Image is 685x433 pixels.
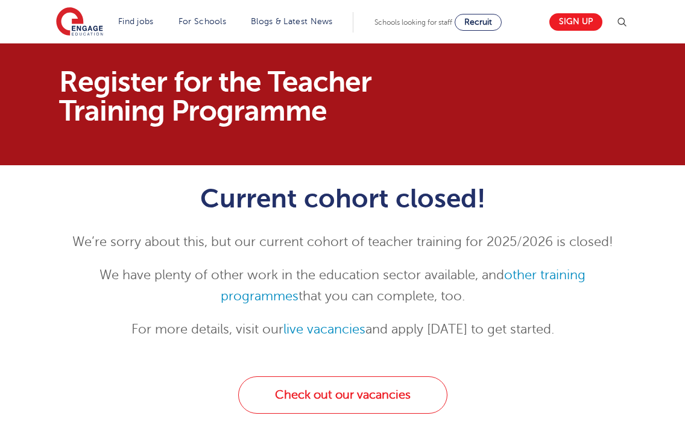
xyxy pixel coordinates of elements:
[283,322,365,337] a: live vacancies
[374,18,452,27] span: Schools looking for staff
[59,232,626,253] p: We’re sorry about this, but our current cohort of teacher training for 2025/2026 is closed!
[59,68,382,125] h1: Register for the Teacher Training Programme
[118,17,154,26] a: Find jobs
[238,376,447,414] a: Check out our vacancies
[59,265,626,307] p: We have plenty of other work in the education sector available, and that you can complete, too.
[56,7,103,37] img: Engage Education
[59,319,626,340] p: For more details, visit our and apply [DATE] to get started.
[178,17,226,26] a: For Schools
[549,13,602,31] a: Sign up
[59,183,626,213] h1: Current cohort closed!
[464,17,492,27] span: Recruit
[455,14,502,31] a: Recruit
[251,17,333,26] a: Blogs & Latest News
